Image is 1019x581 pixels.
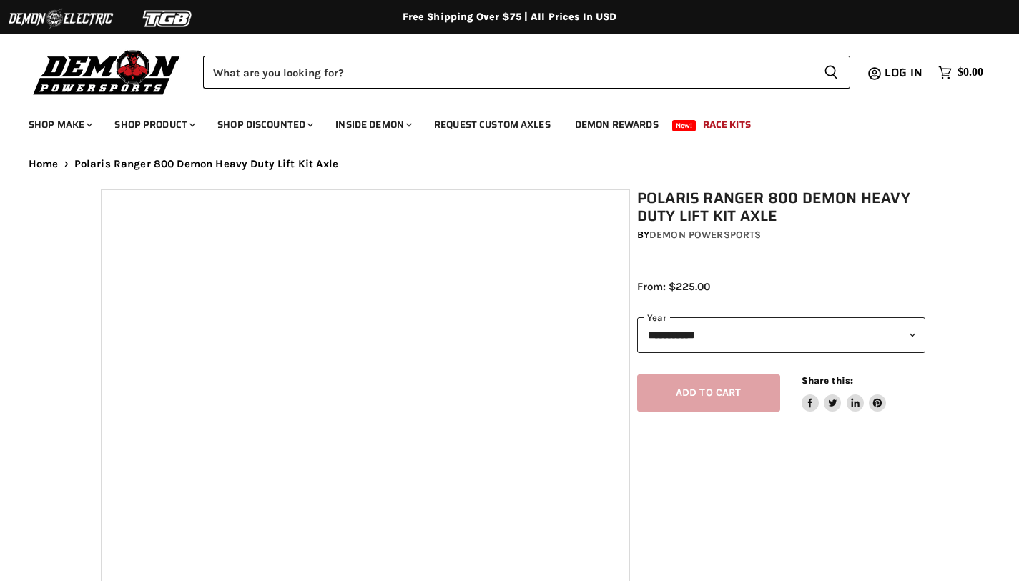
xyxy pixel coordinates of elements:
[7,5,114,32] img: Demon Electric Logo 2
[203,56,850,89] form: Product
[637,317,926,352] select: year
[114,5,222,32] img: TGB Logo 2
[637,227,926,243] div: by
[104,110,204,139] a: Shop Product
[958,66,983,79] span: $0.00
[18,104,980,139] ul: Main menu
[802,375,853,386] span: Share this:
[29,46,185,97] img: Demon Powersports
[931,62,990,83] a: $0.00
[885,64,922,81] span: Log in
[637,189,926,225] h1: Polaris Ranger 800 Demon Heavy Duty Lift Kit Axle
[423,110,561,139] a: Request Custom Axles
[692,110,762,139] a: Race Kits
[207,110,322,139] a: Shop Discounted
[203,56,812,89] input: Search
[325,110,420,139] a: Inside Demon
[74,158,338,170] span: Polaris Ranger 800 Demon Heavy Duty Lift Kit Axle
[649,229,761,241] a: Demon Powersports
[672,120,696,131] span: New!
[812,56,850,89] button: Search
[878,66,931,79] a: Log in
[18,110,101,139] a: Shop Make
[29,158,59,170] a: Home
[802,374,887,412] aside: Share this:
[564,110,669,139] a: Demon Rewards
[637,280,710,293] span: From: $225.00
